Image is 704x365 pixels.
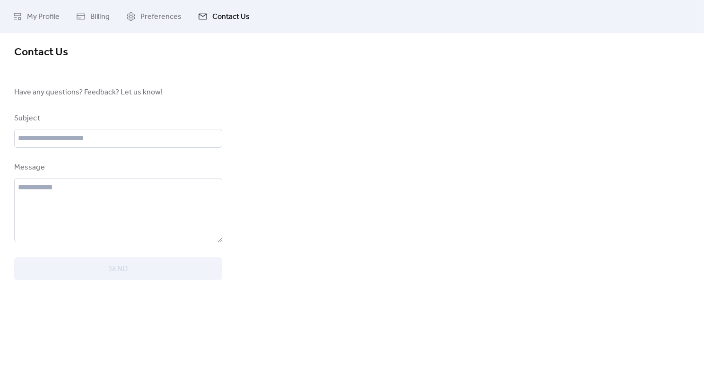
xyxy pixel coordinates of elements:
[212,11,250,23] span: Contact Us
[27,11,60,23] span: My Profile
[14,113,220,124] div: Subject
[69,4,117,29] a: Billing
[140,11,182,23] span: Preferences
[14,87,222,98] span: Have any questions? Feedback? Let us know!
[14,162,220,173] div: Message
[14,42,68,63] span: Contact Us
[6,4,67,29] a: My Profile
[191,4,257,29] a: Contact Us
[119,4,189,29] a: Preferences
[90,11,110,23] span: Billing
